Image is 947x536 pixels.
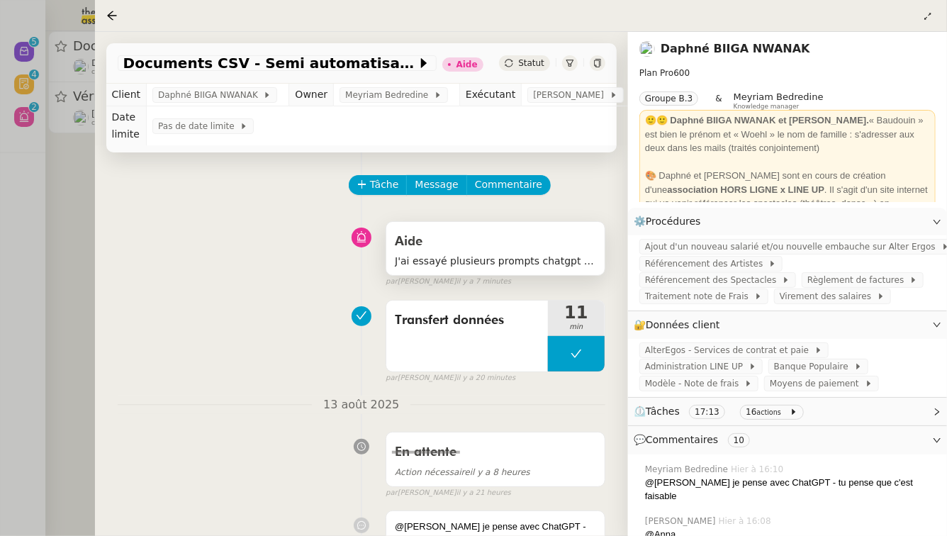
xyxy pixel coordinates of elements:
span: min [548,321,605,333]
span: il y a 8 heures [395,467,530,477]
span: Meyriam Bedredine [734,91,824,102]
span: il y a 21 heures [456,487,511,499]
span: & [715,91,722,110]
span: par [386,487,398,499]
span: Référencement des Spectacles [645,273,782,287]
nz-tag: Groupe B.3 [639,91,698,106]
span: AlterEgos - Services de contrat et paie [645,343,814,357]
a: Daphné BIIGA NWANAK [661,42,810,55]
span: Meyriam Bedredine [345,88,434,102]
div: 💬Commentaires 10 [628,426,947,454]
div: 🎨 Daphné et [PERSON_NAME] sont en cours de création d'une . Il s'agit d'un site internet qui va v... [645,169,930,224]
small: [PERSON_NAME] [386,276,511,288]
app-user-label: Knowledge manager [734,91,824,110]
small: [PERSON_NAME] [386,372,515,384]
span: Meyriam Bedredine [645,463,731,476]
span: Données client [646,319,720,330]
span: Tâches [646,406,680,417]
nz-tag: 17:13 [689,405,725,419]
td: Owner [289,84,334,106]
span: 🔐 [634,317,726,333]
span: Règlement de factures [807,273,909,287]
span: 11 [548,304,605,321]
span: [PERSON_NAME] [645,515,719,527]
span: Tâche [370,177,399,193]
span: Traitement note de Frais [645,289,754,303]
strong: association HORS LIGNE x LINE UP [667,184,824,195]
span: 💬 [634,434,756,445]
span: Banque Populaire [774,359,854,374]
span: Plan Pro [639,68,673,78]
button: Tâche [349,175,408,195]
nz-tag: 10 [728,433,750,447]
span: 16 [746,407,756,417]
td: Client [106,84,147,106]
span: Ajout d'un nouveau salarié et/ou nouvelle embauche sur Alter Ergos [645,240,941,254]
div: Aide [456,60,478,69]
span: par [386,372,398,384]
span: par [386,276,398,288]
span: Pas de date limite [158,119,240,133]
span: Commentaires [646,434,718,445]
span: il y a 7 minutes [456,276,511,288]
span: Daphné BIIGA NWANAK [158,88,263,102]
span: ⚙️ [634,213,707,230]
span: Aide [395,235,422,248]
div: « Baudouin » est bien le prénom et « Woehl » le nom de famille : s'adresser aux deux dans les mai... [645,113,930,155]
span: Modèle - Note de frais [645,376,744,391]
div: ⏲️Tâches 17:13 16actions [628,398,947,425]
div: @[PERSON_NAME] je pense avec ChatGPT - tu pense que c'est faisable [645,476,936,503]
span: Commentaire [475,177,542,193]
span: Hier à 16:10 [731,463,786,476]
div: ⚙️Procédures [628,208,947,235]
span: 13 août 2025 [312,396,410,415]
span: [PERSON_NAME] [533,88,609,102]
span: En attente [395,446,456,459]
span: Virement des salaires [780,289,877,303]
div: 🔐Données client [628,311,947,339]
td: Date limite [106,106,147,145]
td: Exécutant [460,84,522,106]
span: Hier à 16:08 [719,515,774,527]
span: Documents CSV - Semi automatisation [123,56,417,70]
span: Action nécessaire [395,467,470,477]
button: Commentaire [466,175,551,195]
span: Moyens de paiement [770,376,864,391]
span: Message [415,177,458,193]
span: Knowledge manager [734,103,800,111]
img: users%2FKPVW5uJ7nAf2BaBJPZnFMauzfh73%2Favatar%2FDigitalCollectionThumbnailHandler.jpeg [639,41,655,57]
small: [PERSON_NAME] [386,487,511,499]
button: Message [406,175,466,195]
span: J'ai essayé plusieurs prompts chatgpt et l'extraction n'est jamais propre, les infos ne sont pas ... [395,253,596,269]
span: 600 [673,68,690,78]
span: Procédures [646,216,701,227]
span: ⏲️ [634,406,809,417]
strong: 🙂🙂 Daphné BIIGA NWANAK et [PERSON_NAME]. [645,115,869,125]
span: Transfert données [395,310,539,331]
small: actions [757,408,782,416]
span: Statut [518,58,544,68]
span: Référencement des Artistes [645,257,768,271]
span: Administration LINE UP [645,359,749,374]
span: il y a 20 minutes [456,372,516,384]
